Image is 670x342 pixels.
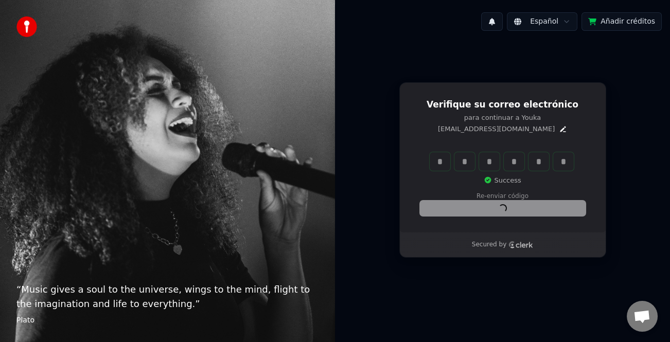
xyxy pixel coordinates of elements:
div: Verification code input [428,150,576,173]
h1: Verifique su correo electrónico [420,99,586,111]
p: [EMAIL_ADDRESS][DOMAIN_NAME] [438,124,555,134]
button: Edit [559,125,567,133]
img: youka [16,16,37,37]
footer: Plato [16,315,319,326]
p: para continuar a Youka [420,113,586,122]
p: “ Music gives a soul to the universe, wings to the mind, flight to the imagination and life to ev... [16,282,319,311]
p: Success [484,176,521,185]
a: Chat abierto [627,301,658,332]
a: Clerk logo [508,241,533,248]
p: Secured by [472,241,506,249]
button: Añadir créditos [581,12,662,31]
